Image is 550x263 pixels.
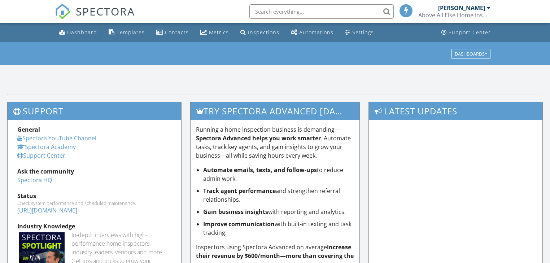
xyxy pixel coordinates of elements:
[203,220,275,228] strong: Improve communication
[8,102,181,120] h3: Support
[418,12,490,19] div: Above All Else Home Inspections, LLC
[369,102,542,120] h3: Latest Updates
[191,102,360,120] h3: Try spectora advanced [DATE]
[76,4,135,19] span: SPECTORA
[106,26,148,39] a: Templates
[203,166,317,174] strong: Automate emails, texts, and follow-ups
[352,29,374,36] div: Settings
[451,49,490,59] button: Dashboards
[17,176,52,184] a: Spectora HQ
[55,10,135,25] a: SPECTORA
[197,26,232,39] a: Metrics
[17,143,76,151] a: Spectora Academy
[17,126,40,133] strong: General
[203,207,354,216] li: with reporting and analytics.
[17,206,77,214] a: [URL][DOMAIN_NAME]
[17,222,171,231] div: Industry Knowledge
[56,26,100,39] a: Dashboard
[196,125,354,160] p: Running a home inspection business is demanding— . Automate tasks, track key agents, and gain ins...
[342,26,377,39] a: Settings
[117,29,145,36] div: Templates
[196,134,321,142] strong: Spectora Advanced helps you work smarter
[249,4,394,19] input: Search everything...
[288,26,336,39] a: Automations (Basic)
[438,4,485,12] div: [PERSON_NAME]
[455,51,487,56] div: Dashboards
[165,29,189,36] div: Contacts
[203,187,276,195] strong: Track agent performance
[203,208,268,216] strong: Gain business insights
[449,29,491,36] div: Support Center
[17,152,65,159] a: Support Center
[237,26,282,39] a: Inspections
[203,166,354,183] li: to reduce admin work.
[17,167,171,176] div: Ask the community
[248,29,279,36] div: Inspections
[55,4,71,19] img: The Best Home Inspection Software - Spectora
[17,192,171,200] div: Status
[17,134,96,142] a: Spectora YouTube Channel
[299,29,333,36] div: Automations
[438,26,494,39] a: Support Center
[17,200,171,206] div: Check system performance and scheduled maintenance.
[153,26,192,39] a: Contacts
[67,29,97,36] div: Dashboard
[203,220,354,237] li: with built-in texting and task tracking.
[203,187,354,204] li: and strengthen referral relationships.
[209,29,229,36] div: Metrics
